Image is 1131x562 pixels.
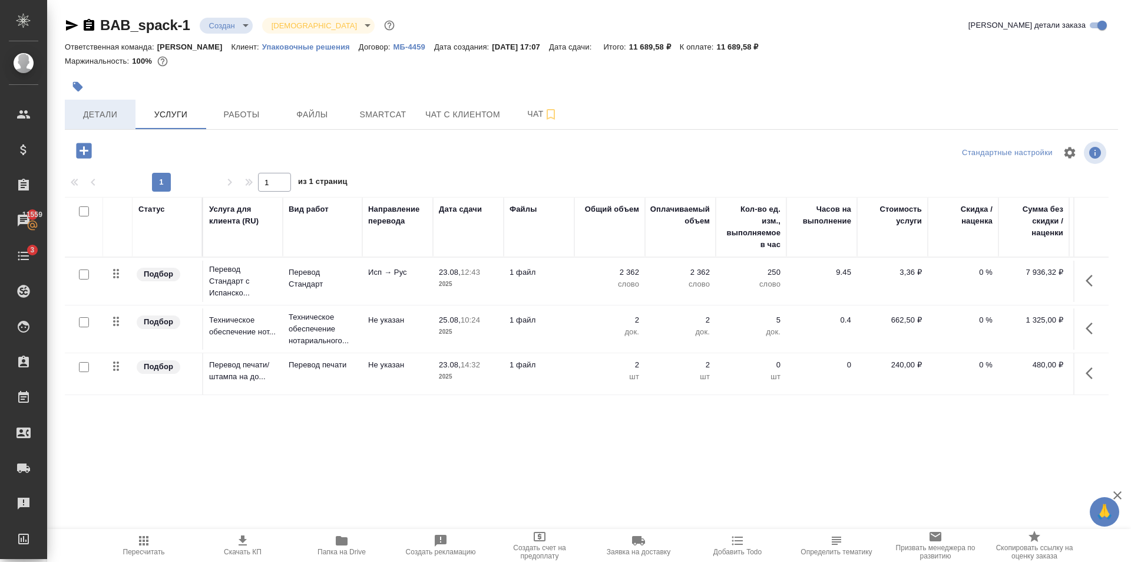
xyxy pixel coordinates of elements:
p: Техническое обеспечение нотариального... [289,311,356,347]
span: Услуги [143,107,199,122]
p: Подбор [144,316,173,328]
p: МБ-4459 [393,42,434,51]
button: Скопировать ссылку для ЯМессенджера [65,18,79,32]
p: Ответственная команда: [65,42,157,51]
p: Перевод печати/штампа на до... [209,359,277,383]
p: 480,00 ₽ [1004,359,1063,371]
span: Файлы [284,107,340,122]
div: Вид работ [289,203,329,215]
div: Файлы [510,203,537,215]
p: 2 362 [580,267,639,278]
p: Техническое обеспечение нот... [209,314,277,338]
span: [PERSON_NAME] детали заказа [968,19,1086,31]
p: 2 [651,359,710,371]
p: Подбор [144,268,173,280]
p: 3,36 ₽ [863,267,922,278]
div: Скидка / наценка [934,203,993,227]
p: Дата создания: [434,42,492,51]
p: 12:43 [461,268,480,277]
p: 25.08, [439,315,461,324]
span: Посмотреть информацию [1084,142,1109,164]
button: Показать кнопки [1079,267,1107,295]
div: Сумма без скидки / наценки [1004,203,1063,239]
p: Не указан [368,314,427,326]
p: 0 % [934,359,993,371]
div: Оплачиваемый объем [650,203,710,227]
p: [DATE] 17:07 [492,42,549,51]
div: Стоимость услуги [863,203,922,227]
span: Настроить таблицу [1056,139,1084,167]
span: 🙏 [1094,499,1115,524]
div: Создан [200,18,253,34]
button: Добавить услугу [68,139,100,163]
p: Итого: [603,42,629,51]
p: 23.08, [439,360,461,369]
p: 11 689,58 ₽ [629,42,680,51]
div: Часов на выполнение [792,203,851,227]
p: слово [722,278,781,290]
p: Клиент: [232,42,262,51]
p: 100% [132,57,155,65]
p: слово [580,278,639,290]
div: Статус [138,203,165,215]
div: Услуга для клиента (RU) [209,203,277,227]
p: 2 [580,359,639,371]
p: 2 362 [651,267,710,278]
button: [DEMOGRAPHIC_DATA] [268,21,361,31]
p: 11 689,58 ₽ [717,42,768,51]
svg: Подписаться [544,107,558,121]
p: Перевод Стандарт с Испанско... [209,264,277,299]
p: 1 325,00 ₽ [1004,314,1063,326]
p: док. [580,326,639,338]
p: Договор: [359,42,393,51]
div: Создан [262,18,375,34]
p: Дата сдачи: [549,42,594,51]
div: Общий объем [585,203,639,215]
p: 2025 [439,371,498,383]
p: Перевод Стандарт [289,267,356,290]
p: 1 файл [510,314,568,326]
div: Кол-во ед. изм., выполняемое в час [722,203,781,251]
button: Доп статусы указывают на важность/срочность заказа [382,18,397,33]
span: Чат с клиентом [425,107,500,122]
div: Дата сдачи [439,203,482,215]
td: 0 [786,353,857,395]
p: Упаковочные решения [262,42,359,51]
button: Показать кнопки [1079,359,1107,387]
p: шт [722,371,781,383]
p: Не указан [368,359,427,371]
a: BAB_spack-1 [100,17,190,33]
p: док. [722,326,781,338]
p: 7 936,32 ₽ [1004,267,1063,278]
p: 10:24 [461,315,480,324]
span: Smartcat [355,107,411,122]
button: Показать кнопки [1079,314,1107,343]
p: 662,50 ₽ [863,314,922,326]
p: Маржинальность: [65,57,132,65]
span: Детали [72,107,128,122]
span: из 1 страниц [298,175,348,192]
p: Подбор [144,361,173,373]
p: 2025 [439,326,498,338]
span: Чат [514,107,571,121]
span: 3 [23,244,41,256]
p: 1 файл [510,359,568,371]
td: 0.4 [786,308,857,350]
p: шт [580,371,639,383]
p: Перевод печати [289,359,356,371]
p: 5 [722,314,781,326]
p: слово [651,278,710,290]
p: 0 % [934,314,993,326]
p: 23.08, [439,268,461,277]
button: Скопировать ссылку [82,18,96,32]
div: Направление перевода [368,203,427,227]
p: 250 [722,267,781,278]
a: МБ-4459 [393,41,434,51]
span: Работы [213,107,270,122]
p: 2 [580,314,639,326]
p: 1 файл [510,267,568,278]
p: шт [651,371,710,383]
p: 0 [722,359,781,371]
button: 🙏 [1090,497,1119,527]
p: 240,00 ₽ [863,359,922,371]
